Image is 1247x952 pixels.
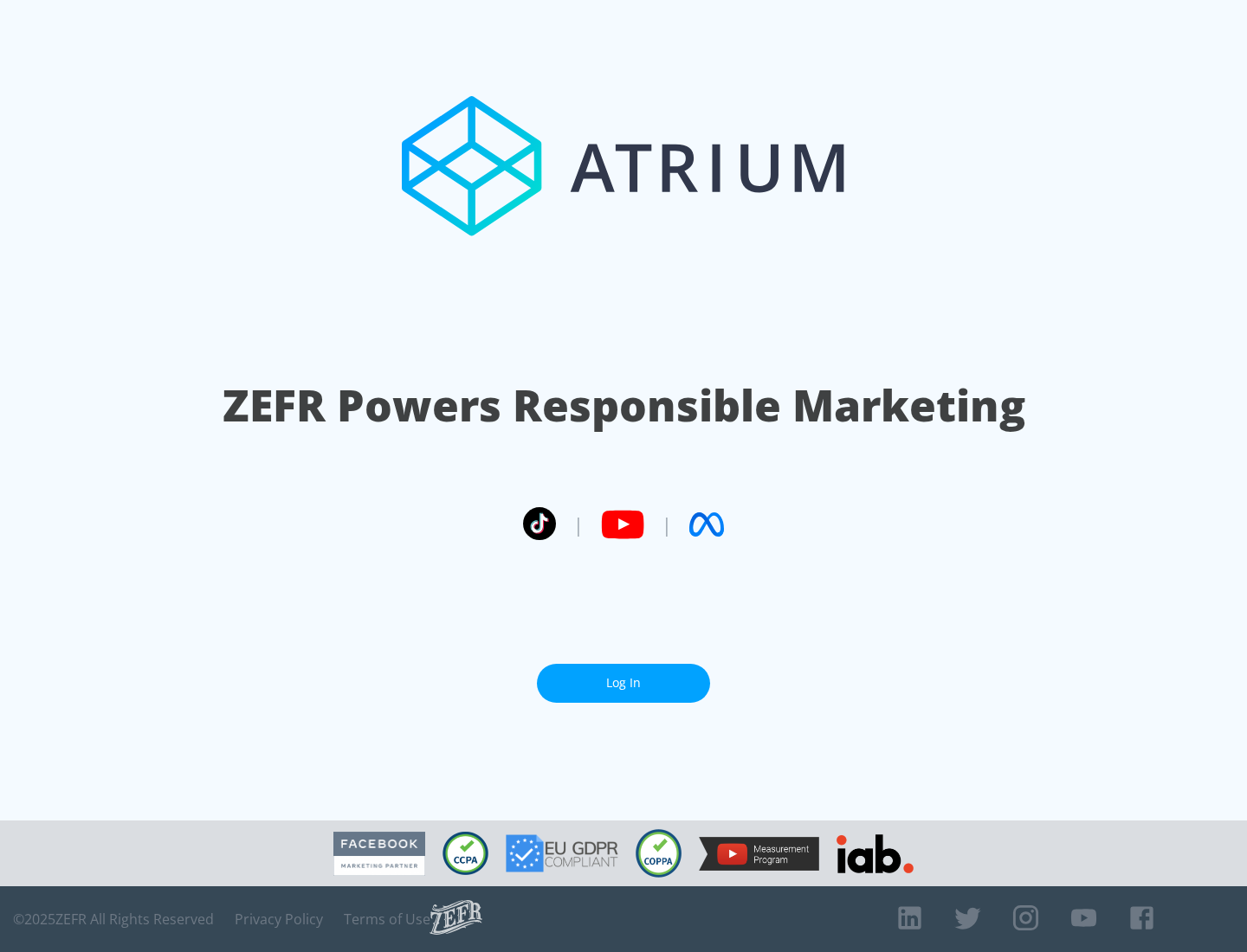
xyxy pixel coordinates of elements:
img: GDPR Compliant [506,834,618,872]
span: © 2025 ZEFR All Rights Reserved [13,910,214,928]
a: Terms of Use [344,910,430,928]
img: CCPA Compliant [443,832,488,875]
img: COPPA Compliant [636,829,682,878]
span: | [573,511,584,537]
img: Facebook Marketing Partner [333,832,425,876]
img: IAB [837,834,914,873]
img: YouTube Measurement Program [699,837,819,871]
h1: ZEFR Powers Responsible Marketing [223,376,1025,435]
span: | [662,511,672,537]
a: Privacy Policy [235,910,323,928]
a: Log In [537,664,710,703]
